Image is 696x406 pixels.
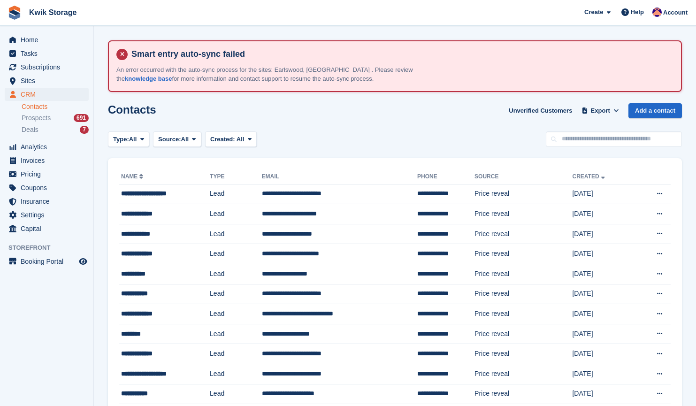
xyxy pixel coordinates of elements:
a: menu [5,61,89,74]
a: Unverified Customers [505,103,576,119]
span: Account [663,8,688,17]
td: Lead [210,344,262,364]
a: knowledge base [125,75,172,82]
a: Contacts [22,102,89,111]
span: Deals [22,125,38,134]
td: Lead [210,324,262,344]
button: Created: All [205,131,257,147]
span: CRM [21,88,77,101]
td: Lead [210,384,262,404]
div: 7 [80,126,89,134]
td: Price reveal [474,224,572,244]
span: Analytics [21,140,77,153]
a: menu [5,88,89,101]
a: menu [5,222,89,235]
td: Lead [210,364,262,384]
td: Price reveal [474,384,572,404]
td: [DATE] [572,184,635,204]
span: Create [584,8,603,17]
a: menu [5,208,89,222]
span: Coupons [21,181,77,194]
a: menu [5,181,89,194]
span: Created: [210,136,235,143]
a: Prospects 691 [22,113,89,123]
td: [DATE] [572,344,635,364]
td: [DATE] [572,384,635,404]
button: Source: All [153,131,201,147]
span: Pricing [21,168,77,181]
button: Export [580,103,621,119]
td: Price reveal [474,284,572,304]
a: menu [5,154,89,167]
th: Source [474,169,572,184]
td: Price reveal [474,204,572,224]
a: Kwik Storage [25,5,80,20]
td: Price reveal [474,344,572,364]
span: Settings [21,208,77,222]
td: [DATE] [572,264,635,284]
td: Price reveal [474,324,572,344]
span: Insurance [21,195,77,208]
a: menu [5,140,89,153]
td: [DATE] [572,364,635,384]
td: Lead [210,264,262,284]
td: Lead [210,304,262,324]
p: An error occurred with the auto-sync process for the sites: Earlswood, [GEOGRAPHIC_DATA] . Please... [116,65,445,84]
h1: Contacts [108,103,156,116]
td: [DATE] [572,204,635,224]
td: [DATE] [572,324,635,344]
span: All [129,135,137,144]
a: Name [121,173,145,180]
td: Lead [210,184,262,204]
a: Deals 7 [22,125,89,135]
td: Lead [210,224,262,244]
span: Booking Portal [21,255,77,268]
span: Subscriptions [21,61,77,74]
span: Home [21,33,77,46]
img: stora-icon-8386f47178a22dfd0bd8f6a31ec36ba5ce8667c1dd55bd0f319d3a0aa187defe.svg [8,6,22,20]
span: Source: [158,135,181,144]
span: All [181,135,189,144]
a: menu [5,74,89,87]
td: Lead [210,244,262,264]
td: Price reveal [474,184,572,204]
a: menu [5,168,89,181]
span: Prospects [22,114,51,123]
td: [DATE] [572,304,635,324]
h4: Smart entry auto-sync failed [128,49,673,60]
div: 691 [74,114,89,122]
td: Price reveal [474,264,572,284]
span: Tasks [21,47,77,60]
span: Export [591,106,610,115]
td: Price reveal [474,304,572,324]
span: Type: [113,135,129,144]
a: Add a contact [628,103,682,119]
img: Jade Stanley [652,8,662,17]
span: Invoices [21,154,77,167]
a: menu [5,47,89,60]
th: Email [262,169,417,184]
span: Help [631,8,644,17]
button: Type: All [108,131,149,147]
td: Lead [210,204,262,224]
span: Capital [21,222,77,235]
th: Type [210,169,262,184]
span: Storefront [8,243,93,253]
td: [DATE] [572,244,635,264]
td: Price reveal [474,364,572,384]
th: Phone [417,169,474,184]
a: Preview store [77,256,89,267]
span: Sites [21,74,77,87]
td: Price reveal [474,244,572,264]
span: All [237,136,245,143]
a: menu [5,255,89,268]
a: menu [5,33,89,46]
td: [DATE] [572,224,635,244]
a: menu [5,195,89,208]
td: [DATE] [572,284,635,304]
a: Created [572,173,606,180]
td: Lead [210,284,262,304]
